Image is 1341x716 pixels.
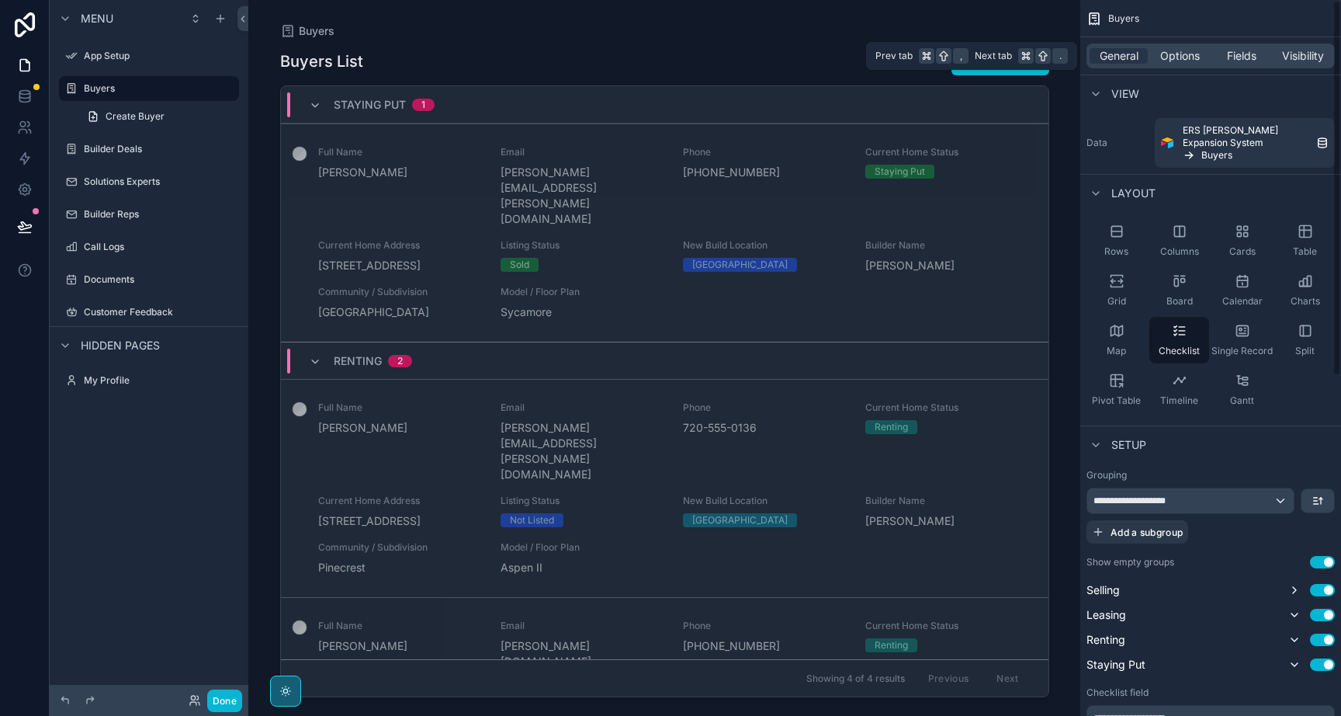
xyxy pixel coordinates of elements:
a: Buyers [59,76,239,101]
div: 2 [397,355,403,367]
button: Cards [1212,217,1272,264]
span: Split [1295,345,1315,357]
span: Columns [1160,245,1199,258]
span: Gantt [1230,394,1254,407]
label: Buyers [84,82,230,95]
span: Selling [1086,582,1120,598]
button: Pivot Table [1086,367,1146,413]
span: Staying Put [334,97,406,113]
span: Menu [81,11,113,26]
span: Setup [1111,437,1146,453]
a: Builder Reps [59,202,239,227]
label: My Profile [84,374,236,387]
a: Solutions Experts [59,169,239,194]
span: Board [1166,295,1193,308]
a: Builder Deals [59,137,239,162]
button: Charts [1275,267,1335,314]
span: Grid [1107,295,1126,308]
span: Pivot Table [1092,394,1141,407]
span: Leasing [1086,607,1126,623]
button: Gantt [1212,367,1272,413]
a: Customer Feedback [59,300,239,325]
label: Solutions Experts [84,176,236,188]
span: . [1054,50,1066,62]
span: General [1100,48,1138,64]
span: View [1111,86,1139,102]
span: Charts [1291,295,1320,308]
label: Builder Reps [84,208,236,221]
span: Add a subgroup [1111,527,1183,538]
span: Checklist [1159,345,1200,357]
span: Rows [1104,245,1128,258]
button: Map [1086,317,1146,363]
span: Options [1160,48,1200,64]
button: Grid [1086,267,1146,314]
button: Checklist [1149,317,1209,363]
span: Showing 4 of 4 results [806,673,905,685]
span: Timeline [1160,394,1198,407]
span: Cards [1229,245,1256,258]
span: Hidden pages [81,338,160,353]
button: Columns [1149,217,1209,264]
div: 1 [421,99,425,111]
span: Fields [1227,48,1256,64]
span: , [955,50,967,62]
span: Visibility [1282,48,1324,64]
a: My Profile [59,368,239,393]
label: App Setup [84,50,236,62]
span: Buyers [1201,149,1232,162]
span: ERS [PERSON_NAME] Expansion System [1183,124,1310,149]
span: Table [1293,245,1317,258]
label: Show empty groups [1086,556,1174,568]
span: Buyers [1108,12,1139,25]
button: Split [1275,317,1335,363]
button: Rows [1086,217,1146,264]
button: Board [1149,267,1209,314]
button: Done [207,690,242,712]
span: Prev tab [875,50,913,62]
a: Create Buyer [78,104,239,129]
label: Data [1086,137,1149,149]
a: Documents [59,267,239,292]
span: Calendar [1222,295,1263,308]
span: Layout [1111,186,1156,201]
button: Single Record [1212,317,1272,363]
span: Renting [1086,632,1125,648]
a: ERS [PERSON_NAME] Expansion SystemBuyers [1155,118,1335,168]
label: Builder Deals [84,143,236,155]
span: Map [1107,345,1126,357]
label: Grouping [1086,469,1127,481]
span: Renting [334,353,382,369]
a: Call Logs [59,235,239,259]
button: Add a subgroup [1086,520,1188,544]
button: Calendar [1212,267,1272,314]
label: Call Logs [84,241,236,253]
a: App Setup [59,43,239,68]
label: Documents [84,273,236,286]
label: Customer Feedback [84,306,236,318]
span: Single Record [1211,345,1273,357]
button: Timeline [1149,367,1209,413]
button: Table [1275,217,1335,264]
img: Airtable Logo [1161,137,1173,149]
span: Create Buyer [106,110,165,123]
label: Checklist field [1086,686,1149,699]
span: Next tab [975,50,1012,62]
span: Staying Put [1086,657,1145,673]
